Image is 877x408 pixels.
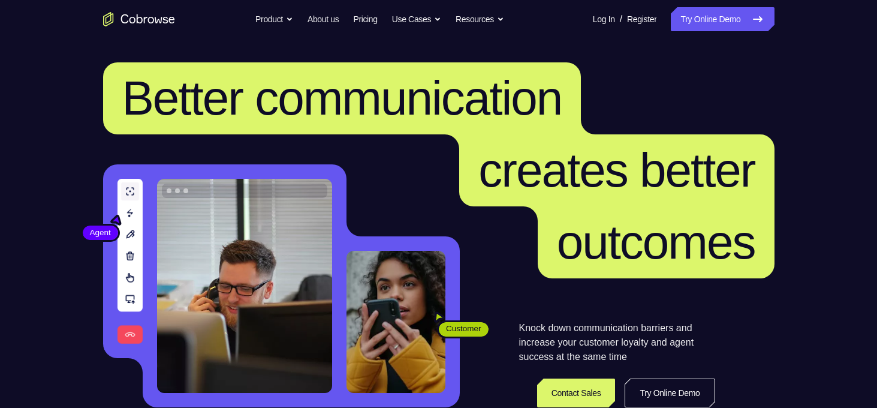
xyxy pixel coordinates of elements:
[519,321,715,364] p: Knock down communication barriers and increase your customer loyalty and agent success at the sam...
[625,379,715,407] a: Try Online Demo
[671,7,774,31] a: Try Online Demo
[346,251,445,393] img: A customer holding their phone
[308,7,339,31] a: About us
[478,143,755,197] span: creates better
[255,7,293,31] button: Product
[392,7,441,31] button: Use Cases
[593,7,615,31] a: Log In
[103,12,175,26] a: Go to the home page
[537,379,616,407] a: Contact Sales
[627,7,656,31] a: Register
[353,7,377,31] a: Pricing
[456,7,504,31] button: Resources
[557,215,755,269] span: outcomes
[122,71,562,125] span: Better communication
[620,12,622,26] span: /
[157,179,332,393] img: A customer support agent talking on the phone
